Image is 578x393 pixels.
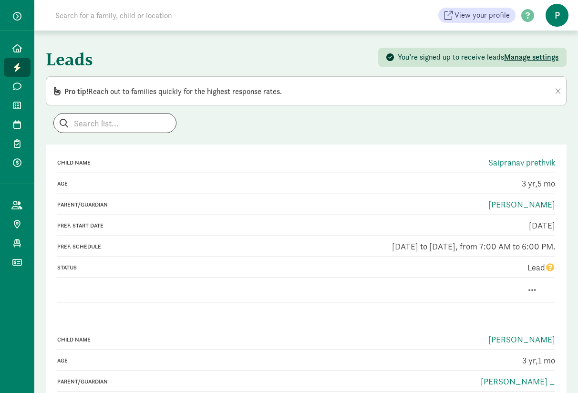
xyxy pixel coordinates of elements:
h1: Leads [46,42,304,76]
a: [PERSON_NAME] [488,199,555,210]
div: [DATE] [308,219,555,232]
span: 3 [522,178,537,189]
span: Reach out to families quickly for the highest response rates. [64,86,282,96]
div: Status [57,263,304,272]
a: [PERSON_NAME] _ [481,376,555,387]
div: Lead [308,261,555,274]
div: Child name [57,335,304,344]
span: Manage settings [504,52,558,62]
span: Pro tip! [64,86,88,96]
a: View your profile [438,8,516,23]
div: [DATE] to [DATE], from 7:00 AM to 6:00 PM. [308,240,555,253]
div: Age [57,356,304,365]
span: View your profile [454,10,510,21]
div: Pref. Schedule [57,242,304,251]
span: 3 [522,355,538,366]
div: Pref. Start Date [57,221,304,230]
input: Search list... [54,114,176,133]
a: Saipranav prethvik [488,157,555,168]
input: Search for a family, child or location [50,6,317,25]
div: You’re signed up to receive leads [398,52,558,63]
span: P [546,4,568,27]
span: 5 [537,178,555,189]
a: [PERSON_NAME] [488,334,555,345]
div: Child name [57,158,304,167]
div: Parent/Guardian [57,200,304,209]
div: Age [57,179,304,188]
iframe: Chat Widget [530,347,578,393]
div: Parent/Guardian [57,377,304,386]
